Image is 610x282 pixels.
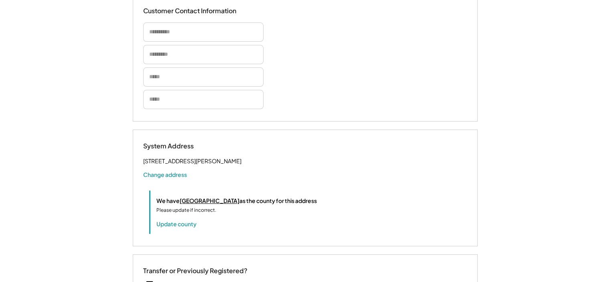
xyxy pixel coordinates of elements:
[180,197,239,204] u: [GEOGRAPHIC_DATA]
[143,7,236,15] div: Customer Contact Information
[156,197,317,205] div: We have as the county for this address
[143,267,247,275] div: Transfer or Previously Registered?
[143,156,241,166] div: [STREET_ADDRESS][PERSON_NAME]
[156,220,197,228] button: Update county
[143,142,223,150] div: System Address
[156,207,216,214] div: Please update if incorrect.
[143,170,187,179] button: Change address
